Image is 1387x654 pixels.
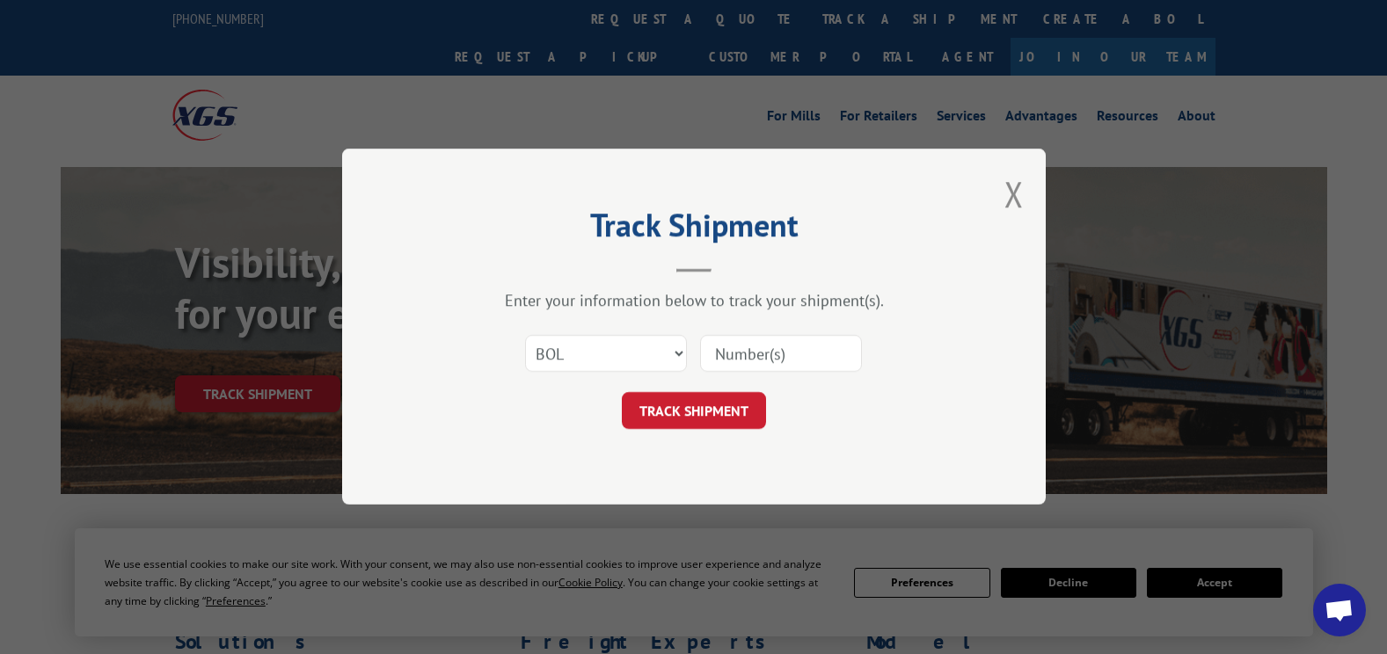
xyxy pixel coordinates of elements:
button: Close modal [1004,171,1024,217]
input: Number(s) [700,336,862,373]
button: TRACK SHIPMENT [622,393,766,430]
div: Enter your information below to track your shipment(s). [430,291,958,311]
div: Open chat [1313,584,1366,636]
h2: Track Shipment [430,213,958,246]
